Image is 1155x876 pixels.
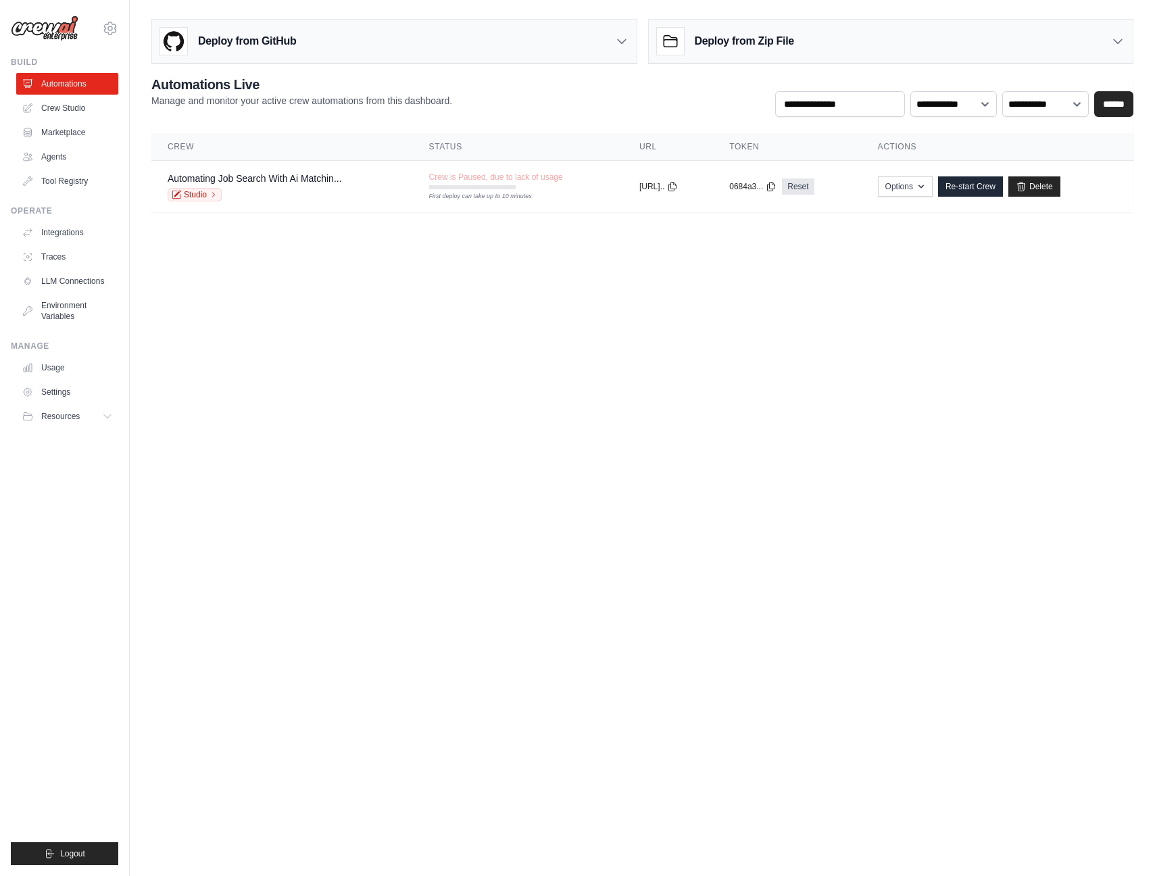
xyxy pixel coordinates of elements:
[429,172,563,182] span: Crew is Paused, due to lack of usage
[41,411,80,422] span: Resources
[713,133,861,161] th: Token
[938,176,1003,197] a: Re-start Crew
[16,170,118,192] a: Tool Registry
[60,848,85,859] span: Logout
[168,173,342,184] a: Automating Job Search With Ai Matchin...
[1008,176,1060,197] a: Delete
[11,57,118,68] div: Build
[16,222,118,243] a: Integrations
[16,406,118,427] button: Resources
[11,842,118,865] button: Logout
[168,188,222,201] a: Studio
[782,178,814,195] a: Reset
[11,341,118,351] div: Manage
[729,181,777,192] button: 0684a3...
[16,270,118,292] a: LLM Connections
[16,381,118,403] a: Settings
[695,33,794,49] h3: Deploy from Zip File
[16,146,118,168] a: Agents
[862,133,1133,161] th: Actions
[16,97,118,119] a: Crew Studio
[160,28,187,55] img: GitHub Logo
[623,133,713,161] th: URL
[429,192,516,201] div: First deploy can take up to 10 minutes
[151,75,452,94] h2: Automations Live
[16,73,118,95] a: Automations
[198,33,296,49] h3: Deploy from GitHub
[16,357,118,379] a: Usage
[16,246,118,268] a: Traces
[11,205,118,216] div: Operate
[413,133,623,161] th: Status
[151,94,452,107] p: Manage and monitor your active crew automations from this dashboard.
[11,16,78,41] img: Logo
[151,133,413,161] th: Crew
[16,122,118,143] a: Marketplace
[16,295,118,327] a: Environment Variables
[878,176,933,197] button: Options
